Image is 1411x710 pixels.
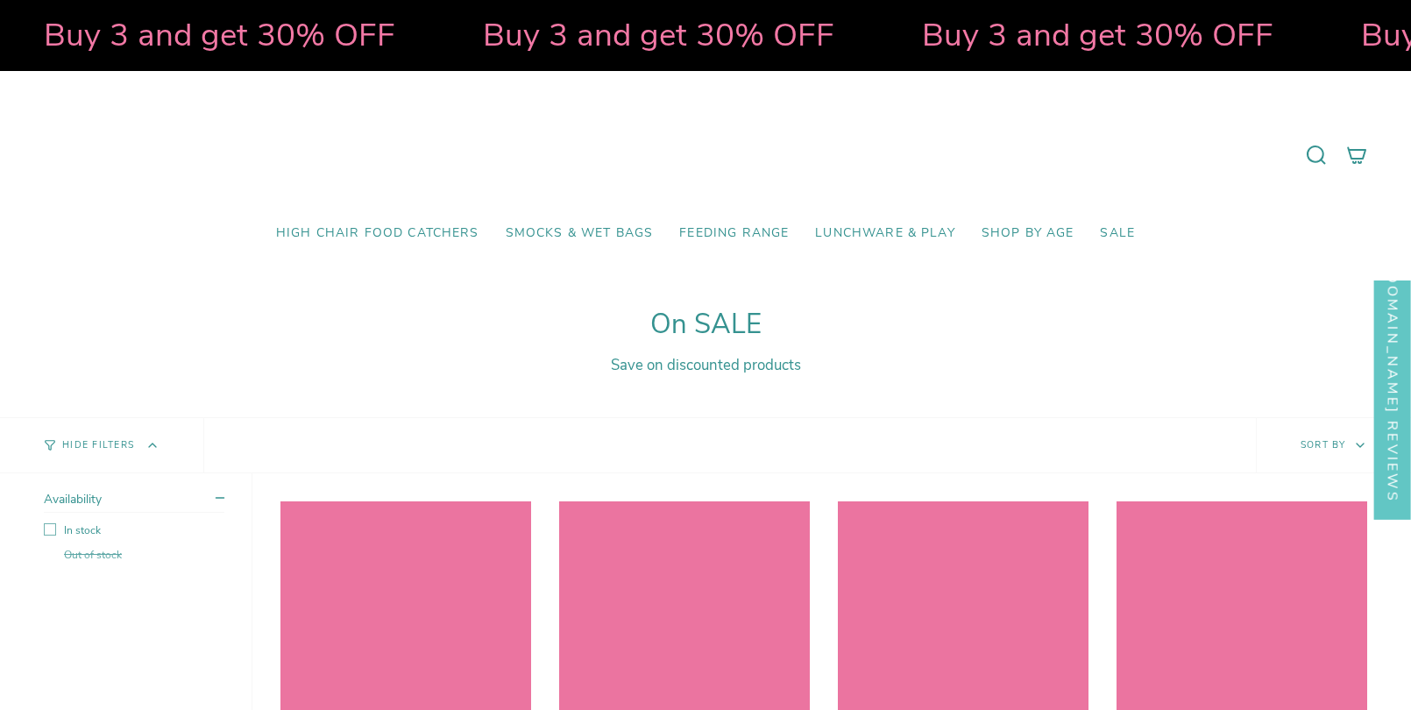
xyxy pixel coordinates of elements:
a: Lunchware & Play [802,213,968,254]
span: Lunchware & Play [815,226,954,241]
span: Feeding Range [679,226,789,241]
span: Shop by Age [982,226,1074,241]
span: Hide Filters [62,441,134,451]
a: Feeding Range [666,213,802,254]
h1: On SALE [44,309,1367,341]
strong: Buy 3 and get 30% OFF [44,13,395,57]
strong: Buy 3 and get 30% OFF [483,13,834,57]
span: Availability [44,491,102,508]
a: Mumma’s Little Helpers [555,97,857,213]
div: Save on discounted products [44,355,1367,375]
button: Sort by [1256,418,1411,472]
a: Smocks & Wet Bags [493,213,667,254]
a: SALE [1087,213,1148,254]
span: Smocks & Wet Bags [506,226,654,241]
label: In stock [44,523,224,537]
a: High Chair Food Catchers [263,213,493,254]
a: Shop by Age [968,213,1088,254]
span: High Chair Food Catchers [276,226,479,241]
summary: Availability [44,491,224,513]
div: Click to open Judge.me floating reviews tab [1374,228,1411,520]
span: Sort by [1301,438,1346,451]
strong: Buy 3 and get 30% OFF [922,13,1273,57]
span: SALE [1100,226,1135,241]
